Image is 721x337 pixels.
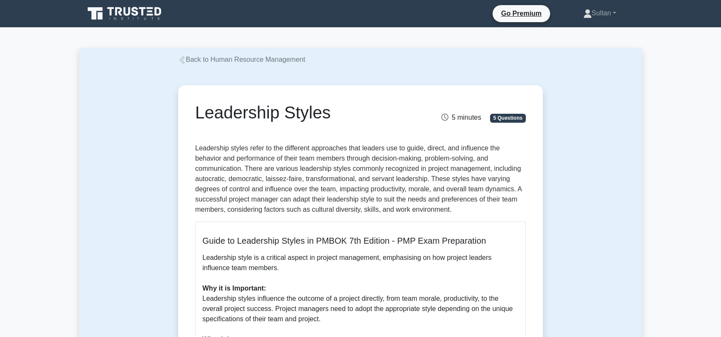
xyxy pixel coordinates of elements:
[178,56,305,63] a: Back to Human Resource Management
[490,114,526,122] span: 5 Questions
[202,285,266,292] b: Why it is Important:
[441,114,481,121] span: 5 minutes
[563,5,637,22] a: Sultan
[195,143,526,215] p: Leadership styles refer to the different approaches that leaders use to guide, direct, and influe...
[496,8,547,19] a: Go Premium
[195,102,412,123] h1: Leadership Styles
[202,236,519,246] h5: Guide to Leadership Styles in PMBOK 7th Edition - PMP Exam Preparation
